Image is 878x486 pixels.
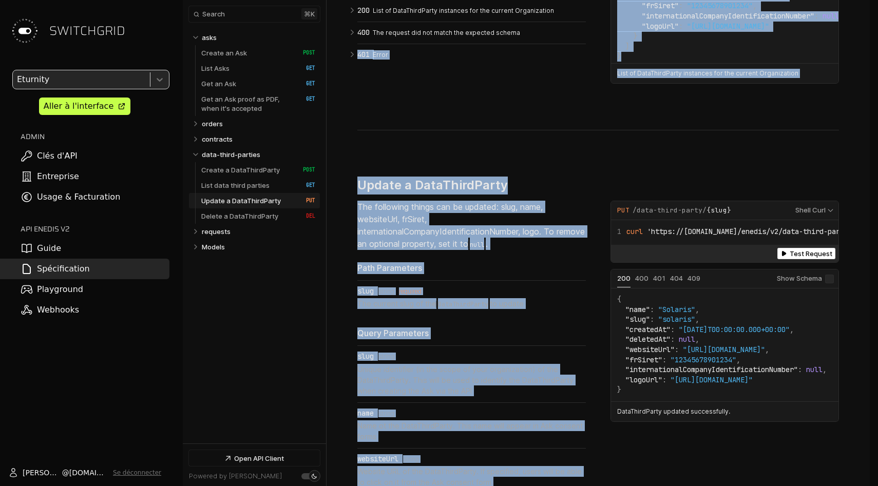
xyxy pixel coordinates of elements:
[373,50,583,60] p: Error
[201,196,281,205] p: Update a DataThirdParty
[610,269,839,421] div: Example Responses
[806,365,823,374] span: null
[357,28,370,36] span: 400
[62,468,69,478] span: @
[625,42,629,51] span: ]
[679,325,790,334] span: "[DATE]T00:00:00.000+00:00"
[617,69,798,78] p: List of DataThirdParty instances for the current Organization
[625,315,650,324] span: "slug"
[202,30,316,45] a: asks
[201,193,315,208] a: Update a DataThirdParty PUT
[790,325,794,334] span: ,
[373,6,583,15] p: List of DataThirdParty instances for the current Organization
[201,162,315,178] a: Create a DataThirdParty POST
[39,98,130,115] a: Aller à l'interface
[625,365,798,374] span: "internationalCompanyIdentificationNumber"
[658,315,695,324] span: "solaris"
[357,327,586,339] div: Query Parameters
[662,375,666,384] span: :
[617,295,621,304] span: {
[695,335,699,344] span: ,
[311,473,317,479] div: Set light mode
[683,345,765,354] span: "[URL][DOMAIN_NAME]"
[687,22,769,31] span: "[URL][DOMAIN_NAME]"
[357,201,586,250] p: The following things can be updated: slug, name, websiteUrl, frSiret, internationalCompanyIdentif...
[625,325,671,334] span: "createdAt"
[625,375,662,384] span: "logoUrl"
[635,274,648,282] span: 400
[357,262,586,274] div: Path Parameters
[823,365,827,374] span: ,
[295,95,315,103] span: GET
[617,274,631,282] span: 200
[201,91,315,116] a: Get an Ask proof as PDF, when it's accepted GET
[23,468,62,478] span: [PERSON_NAME]
[357,455,398,463] div: websiteUrl
[49,23,125,39] span: SWITCHGRID
[295,212,315,220] span: DEL
[357,287,374,295] div: slug
[765,345,769,354] span: ,
[633,206,731,215] span: /data-third-party/
[625,355,662,364] span: "frSiret"
[625,345,675,354] span: "websiteUrl"
[44,100,113,112] div: Aller à l'interface
[642,11,814,21] span: "internationalCompanyIdentificationNumber"
[671,355,736,364] span: "12345678901234"
[688,274,700,282] span: 409
[183,25,326,443] nav: Table of contents for Api
[201,64,230,73] p: List Asks
[201,45,315,61] a: Create an Ask POST
[8,14,41,47] img: Switchgrid Logo
[436,300,490,308] code: DataThirdParty
[21,131,169,142] h2: ADMIN
[202,10,225,18] span: Search
[202,147,316,162] a: data-third-parties
[202,239,316,255] a: Models
[675,345,679,354] span: :
[295,80,315,87] span: GET
[113,469,161,477] button: Se déconnecter
[357,409,374,417] div: name
[69,468,109,478] span: [DOMAIN_NAME]
[777,269,834,288] label: Show Schema
[642,1,679,10] span: "frSiret"
[679,22,683,31] span: :
[626,227,643,236] span: curl
[201,94,292,113] p: Get an Ask proof as PDF, when it's accepted
[373,28,583,37] p: The request did not match the expected schema
[695,315,699,324] span: ,
[378,410,394,417] span: string
[201,208,315,224] a: Delete a DataThirdParty DEL
[201,61,315,76] a: List Asks GET
[671,335,675,344] span: :
[634,31,638,41] span: }
[201,76,315,91] a: Get an Ask GET
[378,353,394,360] span: string
[301,8,317,20] kbd: ⌘ k
[679,335,695,344] span: null
[357,6,370,14] span: 200
[617,385,621,394] span: }
[736,355,740,364] span: ,
[202,150,260,159] p: data-third-parties
[658,305,695,314] span: "Solaris"
[201,79,236,88] p: Get an Ask
[399,288,422,295] div: required
[357,178,508,192] h3: Update a DataThirdParty
[295,49,315,56] span: POST
[707,206,731,215] em: {slug}
[202,224,316,239] a: requests
[814,11,818,21] span: :
[202,131,316,147] a: contracts
[653,274,665,282] span: 401
[201,181,270,190] p: List data third parties
[357,22,586,44] button: 400 The request did not match the expected schema
[295,166,315,173] span: POST
[202,227,231,236] p: requests
[662,355,666,364] span: :
[202,119,223,128] p: orders
[650,315,654,324] span: :
[777,248,835,260] button: Test Request
[617,206,629,215] span: PUT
